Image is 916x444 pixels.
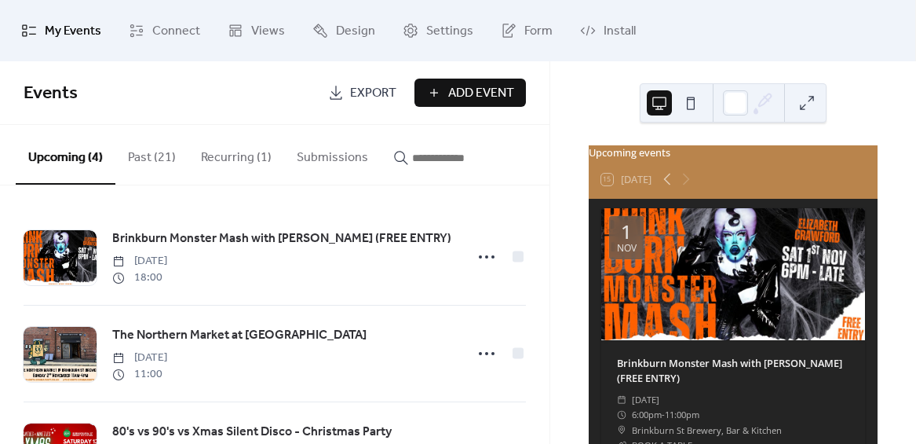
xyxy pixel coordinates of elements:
span: [DATE] [112,350,167,366]
span: My Events [45,19,101,44]
div: Upcoming events [589,145,878,160]
a: Design [301,6,387,55]
span: 11:00 [112,366,167,383]
span: Settings [426,19,473,44]
span: 80's vs 90's vs Xmas Silent Disco - Christmas Party [112,423,392,442]
a: 80's vs 90's vs Xmas Silent Disco - Christmas Party [112,422,392,442]
a: Settings [391,6,485,55]
a: Form [489,6,564,55]
span: The Northern Market at [GEOGRAPHIC_DATA] [112,326,367,345]
span: 11:00pm [665,407,699,422]
div: ​ [617,423,627,438]
a: Export [316,79,408,107]
div: Nov [617,244,637,253]
a: Connect [117,6,212,55]
span: Export [350,84,396,103]
div: 1 [621,222,632,241]
span: [DATE] [632,392,659,407]
span: - [662,407,665,422]
span: 18:00 [112,270,167,286]
button: Upcoming (4) [16,125,115,185]
span: Events [24,76,78,111]
button: Add Event [414,79,526,107]
span: Brinkburn St Brewery, Bar & Kitchen [632,423,782,438]
a: The Northern Market at [GEOGRAPHIC_DATA] [112,325,367,346]
button: Past (21) [115,125,188,183]
span: Brinkburn Monster Mash with [PERSON_NAME] (FREE ENTRY) [112,229,451,248]
a: My Events [9,6,113,55]
span: Design [336,19,375,44]
a: Brinkburn Monster Mash with [PERSON_NAME] (FREE ENTRY) [617,356,842,385]
span: 6:00pm [632,407,662,422]
button: Submissions [284,125,381,183]
a: Brinkburn Monster Mash with [PERSON_NAME] (FREE ENTRY) [112,229,451,249]
span: Connect [152,19,200,44]
span: Views [251,19,285,44]
span: Add Event [448,84,514,103]
a: Views [216,6,297,55]
span: Install [604,19,636,44]
div: ​ [617,392,627,407]
a: Install [568,6,648,55]
span: Form [524,19,553,44]
span: [DATE] [112,253,167,270]
div: ​ [617,407,627,422]
button: Recurring (1) [188,125,284,183]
